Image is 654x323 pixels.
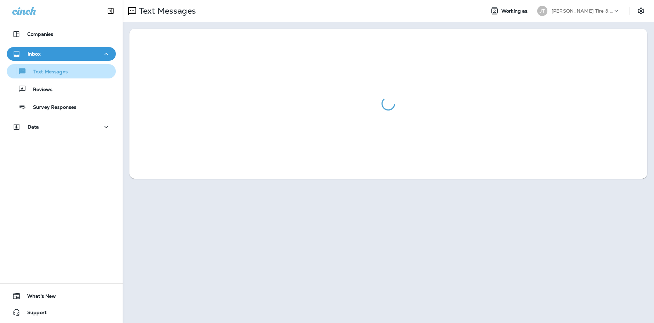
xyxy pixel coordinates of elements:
[501,8,530,14] span: Working as:
[26,87,52,93] p: Reviews
[28,51,41,57] p: Inbox
[7,64,116,78] button: Text Messages
[27,69,68,75] p: Text Messages
[7,100,116,114] button: Survey Responses
[7,306,116,319] button: Support
[635,5,647,17] button: Settings
[7,120,116,134] button: Data
[7,289,116,303] button: What's New
[7,27,116,41] button: Companies
[101,4,120,18] button: Collapse Sidebar
[7,47,116,61] button: Inbox
[537,6,547,16] div: JT
[20,293,56,302] span: What's New
[28,124,39,130] p: Data
[551,8,613,14] p: [PERSON_NAME] Tire & Auto
[26,104,76,111] p: Survey Responses
[7,82,116,96] button: Reviews
[20,310,47,318] span: Support
[136,6,196,16] p: Text Messages
[27,31,53,37] p: Companies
